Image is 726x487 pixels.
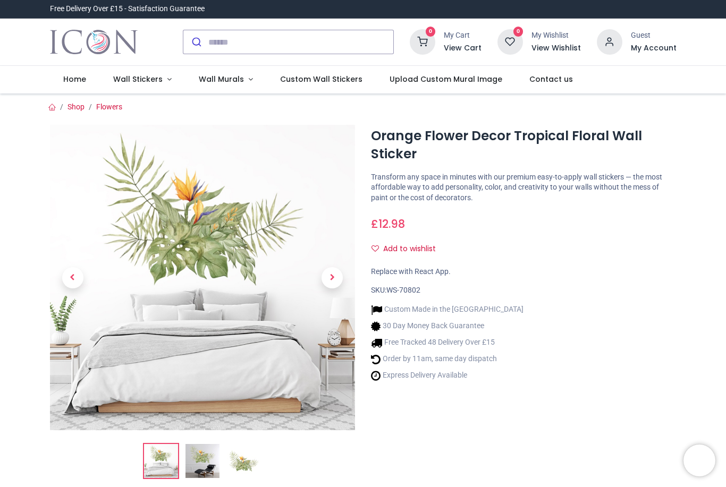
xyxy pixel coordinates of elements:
div: Guest [631,30,677,41]
iframe: Brevo live chat [683,445,715,476]
span: Upload Custom Mural Image [390,74,502,84]
button: Add to wishlistAdd to wishlist [371,240,445,258]
button: Submit [183,30,208,54]
a: My Account [631,43,677,54]
div: My Cart [444,30,482,41]
sup: 0 [426,27,436,37]
a: Logo of Icon Wall Stickers [50,27,138,57]
span: WS-70802 [386,286,420,294]
a: View Cart [444,43,482,54]
li: Custom Made in the [GEOGRAPHIC_DATA] [371,304,524,315]
li: Order by 11am, same day dispatch [371,354,524,365]
div: SKU: [371,285,677,296]
sup: 0 [513,27,524,37]
img: Orange Flower Decor Tropical Floral Wall Sticker [144,444,178,478]
a: Shop [67,102,85,111]
span: Custom Wall Stickers [280,74,362,84]
i: Add to wishlist [372,245,379,252]
li: 30 Day Money Back Guarantee [371,321,524,332]
a: Wall Murals [185,66,266,93]
img: WS-70802-02 [185,444,220,478]
span: Wall Stickers [113,74,163,84]
a: Wall Stickers [100,66,185,93]
div: My Wishlist [531,30,581,41]
span: Next [322,267,343,288]
div: Free Delivery Over £15 - Satisfaction Guarantee [50,4,205,14]
a: 0 [410,37,435,46]
img: WS-70802-03 [227,444,261,478]
span: £ [371,216,405,232]
span: Previous [62,267,83,288]
a: View Wishlist [531,43,581,54]
a: Next [309,170,355,384]
li: Express Delivery Available [371,370,524,381]
span: Wall Murals [199,74,244,84]
img: Orange Flower Decor Tropical Floral Wall Sticker [50,125,356,430]
iframe: Customer reviews powered by Trustpilot [453,4,677,14]
a: 0 [497,37,523,46]
h1: Orange Flower Decor Tropical Floral Wall Sticker [371,127,677,164]
p: Transform any space in minutes with our premium easy-to-apply wall stickers — the most affordable... [371,172,677,203]
a: Previous [50,170,96,384]
div: Replace with React App. [371,267,677,277]
span: Contact us [529,74,573,84]
li: Free Tracked 48 Delivery Over £15 [371,337,524,348]
span: Home [63,74,86,84]
img: Icon Wall Stickers [50,27,138,57]
span: 12.98 [378,216,405,232]
a: Flowers [96,102,122,111]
